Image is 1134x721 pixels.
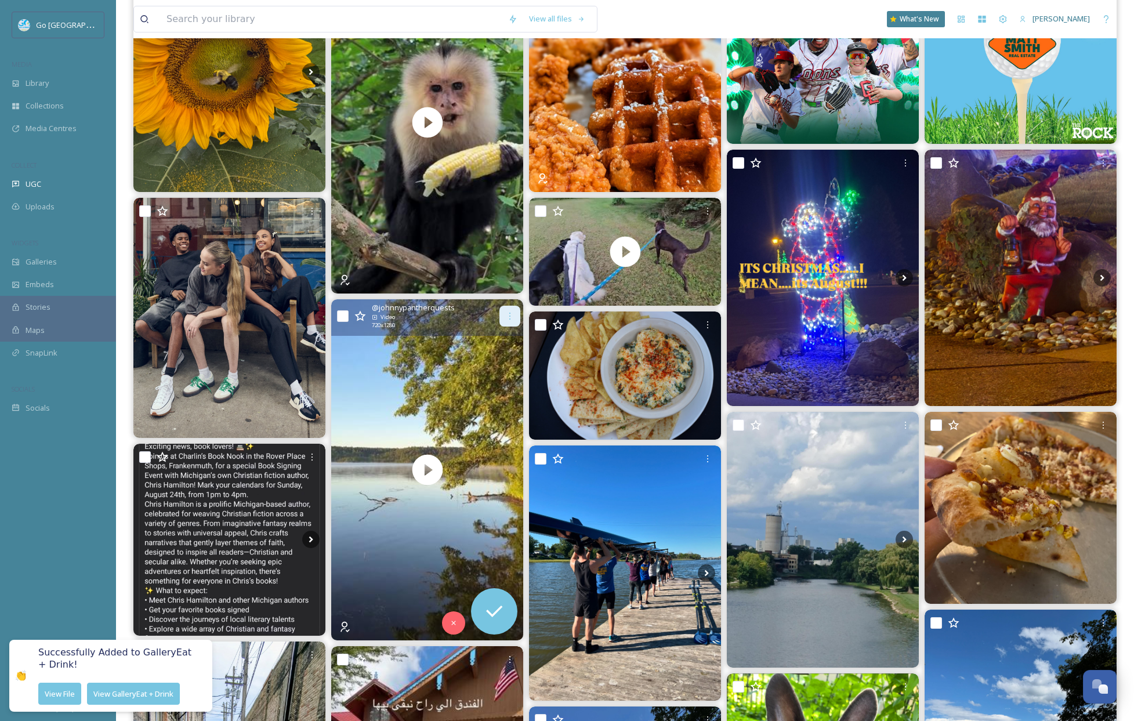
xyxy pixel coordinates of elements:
span: Go [GEOGRAPHIC_DATA] [36,19,122,30]
span: @ johnnypantherquests [372,302,455,313]
button: View File [38,682,81,705]
img: Pizza of the month…perfection! #mexicanstreetcorn #corn #woodfiredpizza #baycitymichigan [925,412,1117,604]
span: Maps [26,325,45,336]
a: [PERSON_NAME] [1013,8,1096,30]
img: #Christmas #Fun #silly #frankenmuth #miriahcarey #Jeep [925,150,1117,405]
span: Embeds [26,279,54,290]
span: UGC [26,179,41,190]
video: Good morning. #lookupseeblue [331,299,523,640]
video: #saginaw #saginawmichigan #midlandmichigan #hemlockmi #ivaroaddogsitting [529,198,721,306]
span: [PERSON_NAME] [1032,13,1090,24]
div: 👏 [15,669,27,682]
button: View GalleryEat + Drink [87,682,180,705]
span: SnapLink [26,347,57,358]
img: #Frankenmuth Had a BLAST !!!!! [727,150,919,405]
span: 720 x 1280 [372,321,395,329]
a: View GalleryEat + Drink [81,682,180,705]
span: Socials [26,403,50,414]
img: thumbnail [331,299,523,640]
span: WIDGETS [12,238,38,247]
span: Stories [26,302,50,313]
img: Dip into fun with our Spinach Artichoke Dip! #TDubs #Frankenmuth #EatDrinkEnjoy #eatlocal #specia... [529,311,721,440]
span: MEDIA [12,60,32,68]
span: SOCIALS [12,385,35,393]
span: Media Centres [26,123,77,134]
img: thursday was the second day of our fall learn to row session (ooops, no pictures from day 1 🫣). t... [529,445,721,701]
img: thumbnail [529,198,721,306]
a: View all files [523,8,591,30]
img: Ready. Set. Slay. 👟 Fresh kicks that turn heads 🔥 Styles as unique as you 🎒 Gear up for the new s... [133,198,325,438]
span: Video [381,313,395,321]
span: Galleries [26,256,57,267]
a: What's New [887,11,945,27]
div: Successfully Added to Gallery Eat + Drink ! [38,647,201,705]
img: GoGreatLogo_MISkies_RegionalTrails%20%281%29.png [19,19,30,31]
span: Collections [26,100,64,111]
button: Open Chat [1083,670,1117,704]
span: COLLECT [12,161,37,169]
input: Search your library [161,6,502,32]
span: Uploads [26,201,55,212]
span: Library [26,78,49,89]
img: #August #Frankenmuth #SummerVibes #Fun #Flowers #Swiftie #BestLife #Hashtag #Silly #Beautiful #Li... [727,412,919,668]
img: If you love books, and are near Genesee County, tomorrow's your day. anoveleventmi and Charlin's ... [133,444,325,636]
